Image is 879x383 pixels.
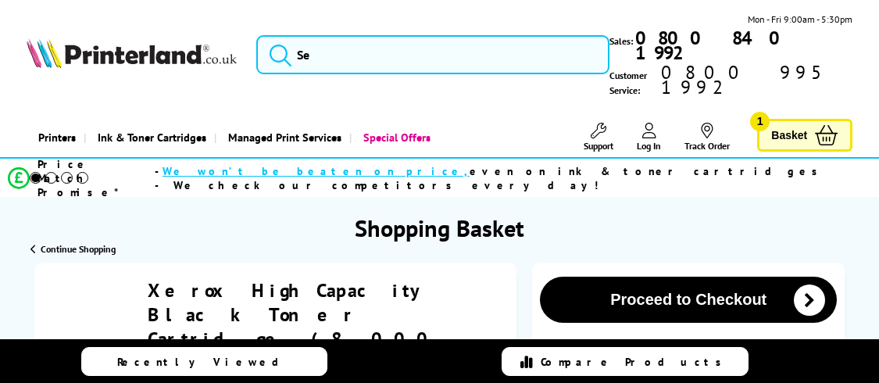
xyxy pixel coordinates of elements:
a: Ink & Toner Cartridges [84,117,214,157]
a: Printers [27,117,84,157]
span: We won’t be beaten on price, [163,164,470,178]
a: 0800 840 1992 [633,30,852,60]
a: Managed Print Services [214,117,349,157]
span: 1 [750,112,770,131]
a: Log In [637,123,661,152]
span: Compare Products [541,355,730,369]
a: Basket 1 [757,119,852,152]
h1: Shopping Basket [355,213,524,243]
a: Xerox High Capacity Black Toner Cartridge (8,000 Pages) [148,278,439,375]
span: Customer Service: [609,65,852,98]
a: Track Order [684,123,730,152]
span: Mon - Fri 9:00am - 5:30pm [748,12,852,27]
li: modal_Promise [8,164,837,191]
span: Log In [637,140,661,152]
span: Basket [771,125,807,146]
a: Printerland Logo [27,38,238,71]
b: 0800 840 1992 [635,26,791,65]
span: Price Match Promise* [38,157,155,199]
input: Se [256,35,609,74]
span: Support [584,140,613,152]
span: Ink & Toner Cartridges [98,117,206,157]
span: Continue Shopping [41,243,116,255]
button: Proceed to Checkout [540,277,837,323]
a: Compare Products [502,347,749,376]
div: - even on ink & toner cartridges - We check our competitors every day! [155,164,837,192]
span: 0800 995 1992 [659,65,852,95]
a: Support [584,123,613,152]
a: Recently Viewed [81,347,328,376]
a: Special Offers [349,117,438,157]
img: Printerland Logo [27,38,238,68]
a: Continue Shopping [30,243,116,255]
span: Sales: [609,34,633,48]
span: Recently Viewed [117,355,295,369]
